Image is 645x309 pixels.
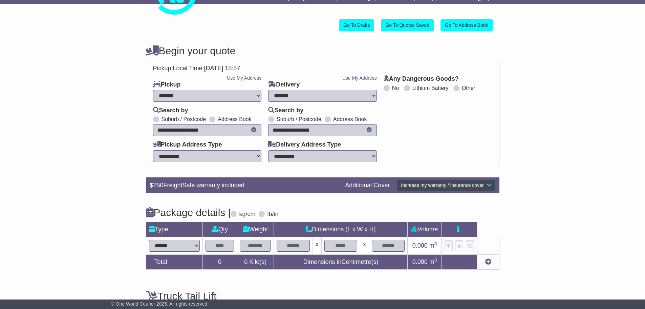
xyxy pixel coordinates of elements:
[313,237,321,254] td: x
[162,116,206,122] label: Suburb / Postcode
[267,211,278,218] label: lb/in
[153,81,181,89] label: Pickup
[146,207,231,218] h4: Package details |
[153,141,222,149] label: Pickup Address Type
[268,81,300,89] label: Delivery
[277,116,321,122] label: Suburb / Postcode
[150,65,496,72] div: Pickup Local Time:
[274,254,408,269] td: Dimensions in Centimetre(s)
[268,141,341,149] label: Delivery Address Type
[360,237,369,254] td: x
[147,182,342,189] div: $ FreightSafe warranty included
[146,254,202,269] td: Total
[202,254,237,269] td: 0
[153,182,164,189] span: 250
[485,258,491,265] a: Add new item
[434,241,437,246] sup: 3
[440,19,492,31] a: Go To Address Book
[429,258,437,265] span: m
[218,116,252,122] label: Address Book
[204,65,240,72] span: [DATE] 15:57
[412,258,428,265] span: 0.000
[227,75,261,81] a: Use My Address
[462,85,475,91] label: Other
[392,85,399,91] label: No
[342,75,377,81] a: Use My Address
[339,19,374,31] a: Go To Drafts
[396,179,495,191] button: Increase my warranty / insurance cover
[244,258,248,265] span: 0
[412,242,428,249] span: 0.000
[412,85,449,91] label: Lithium Battery
[239,211,255,218] label: kg/cm
[401,182,483,188] span: Increase my warranty / insurance cover
[342,182,393,189] div: Additional Cover
[268,107,303,114] label: Search by
[146,290,499,302] h4: Truck Tail Lift
[274,222,408,237] td: Dimensions (L x W x H)
[429,242,437,249] span: m
[408,222,442,237] td: Volume
[384,75,459,83] label: Any Dangerous Goods?
[146,222,202,237] td: Type
[434,257,437,263] sup: 3
[146,45,499,56] h4: Begin your quote
[237,254,274,269] td: Kilo(s)
[237,222,274,237] td: Weight
[333,116,367,122] label: Address Book
[153,107,188,114] label: Search by
[381,19,434,31] a: Go To Quotes Saved
[111,301,209,307] span: © One World Courier 2025. All rights reserved.
[202,222,237,237] td: Qty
